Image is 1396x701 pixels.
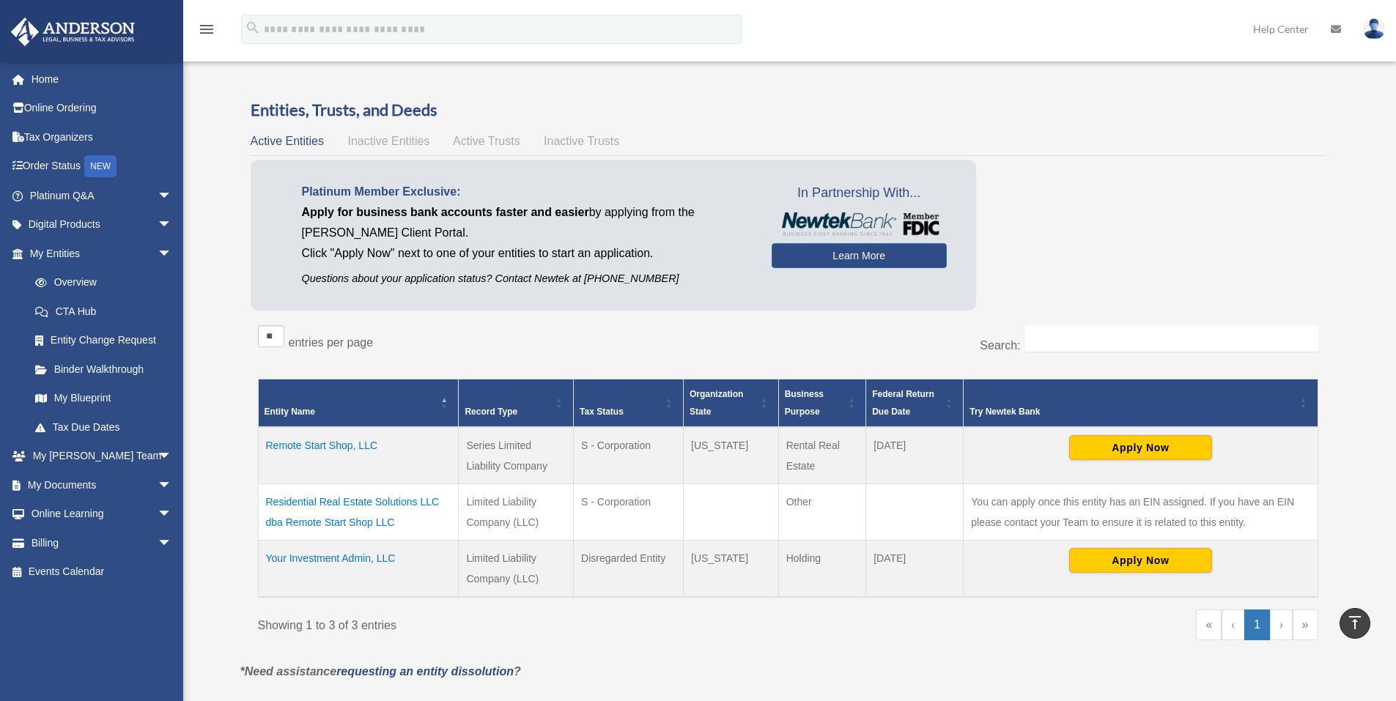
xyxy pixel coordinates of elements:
[1244,609,1270,640] a: 1
[778,427,866,484] td: Rental Real Estate
[574,541,684,598] td: Disregarded Entity
[684,379,779,428] th: Organization State: Activate to sort
[866,379,964,428] th: Federal Return Due Date: Activate to sort
[158,528,187,558] span: arrow_drop_down
[772,182,947,205] span: In Partnership With...
[10,557,194,587] a: Events Calendar
[574,427,684,484] td: S - Corporation
[158,500,187,530] span: arrow_drop_down
[1196,609,1222,640] a: First
[778,484,866,541] td: Other
[347,135,429,147] span: Inactive Entities
[21,326,187,355] a: Entity Change Request
[10,470,194,500] a: My Documentsarrow_drop_down
[10,239,187,268] a: My Entitiesarrow_drop_down
[779,212,939,236] img: NewtekBankLogoSM.png
[544,135,619,147] span: Inactive Trusts
[459,379,574,428] th: Record Type: Activate to sort
[265,407,315,417] span: Entity Name
[459,427,574,484] td: Series Limited Liability Company
[21,268,180,297] a: Overview
[1340,608,1370,639] a: vertical_align_top
[866,541,964,598] td: [DATE]
[240,665,521,678] em: *Need assistance ?
[580,407,624,417] span: Tax Status
[21,384,187,413] a: My Blueprint
[964,379,1318,428] th: Try Newtek Bank : Activate to sort
[10,181,194,210] a: Platinum Q&Aarrow_drop_down
[772,243,947,268] a: Learn More
[336,665,514,678] a: requesting an entity dissolution
[302,182,750,202] p: Platinum Member Exclusive:
[302,206,589,218] span: Apply for business bank accounts faster and easier
[302,243,750,264] p: Click "Apply Now" next to one of your entities to start an application.
[198,26,215,38] a: menu
[684,541,779,598] td: [US_STATE]
[453,135,520,147] span: Active Trusts
[21,297,187,326] a: CTA Hub
[1346,614,1364,631] i: vertical_align_top
[1069,548,1212,573] button: Apply Now
[970,403,1295,420] div: Try Newtek Bank
[289,336,374,349] label: entries per page
[1069,435,1212,460] button: Apply Now
[258,379,459,428] th: Entity Name: Activate to invert sorting
[872,389,934,417] span: Federal Return Due Date
[778,541,866,598] td: Holding
[964,484,1318,541] td: You can apply once this entity has an EIN assigned. If you have an EIN please contact your Team t...
[158,442,187,472] span: arrow_drop_down
[21,412,187,442] a: Tax Due Dates
[258,427,459,484] td: Remote Start Shop, LLC
[10,442,194,471] a: My [PERSON_NAME] Teamarrow_drop_down
[258,609,778,636] div: Showing 1 to 3 of 3 entries
[778,379,866,428] th: Business Purpose: Activate to sort
[258,541,459,598] td: Your Investment Admin, LLC
[10,64,194,94] a: Home
[574,379,684,428] th: Tax Status: Activate to sort
[459,541,574,598] td: Limited Liability Company (LLC)
[302,270,750,288] p: Questions about your application status? Contact Newtek at [PHONE_NUMBER]
[251,135,324,147] span: Active Entities
[10,500,194,529] a: Online Learningarrow_drop_down
[1270,609,1293,640] a: Next
[10,152,194,182] a: Order StatusNEW
[251,99,1326,122] h3: Entities, Trusts, and Deeds
[21,355,187,384] a: Binder Walkthrough
[158,181,187,211] span: arrow_drop_down
[7,18,139,46] img: Anderson Advisors Platinum Portal
[684,427,779,484] td: [US_STATE]
[302,202,750,243] p: by applying from the [PERSON_NAME] Client Portal.
[1222,609,1244,640] a: Previous
[574,484,684,541] td: S - Corporation
[245,20,261,36] i: search
[10,210,194,240] a: Digital Productsarrow_drop_down
[198,21,215,38] i: menu
[785,389,824,417] span: Business Purpose
[1363,18,1385,40] img: User Pic
[258,484,459,541] td: Residential Real Estate Solutions LLC dba Remote Start Shop LLC
[158,239,187,269] span: arrow_drop_down
[980,339,1020,352] label: Search:
[1293,609,1318,640] a: Last
[10,528,194,557] a: Billingarrow_drop_down
[690,389,743,417] span: Organization State
[866,427,964,484] td: [DATE]
[10,94,194,123] a: Online Ordering
[465,407,517,417] span: Record Type
[84,155,117,177] div: NEW
[10,122,194,152] a: Tax Organizers
[459,484,574,541] td: Limited Liability Company (LLC)
[158,210,187,240] span: arrow_drop_down
[158,470,187,500] span: arrow_drop_down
